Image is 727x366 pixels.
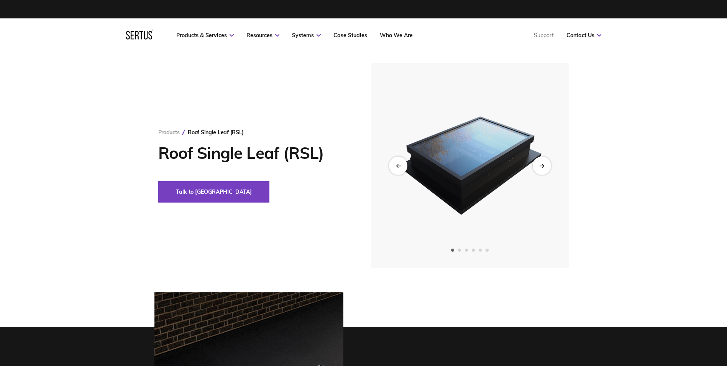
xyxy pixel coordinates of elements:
span: Go to slide 3 [465,249,468,252]
a: Contact Us [566,32,601,39]
h1: Roof Single Leaf (RSL) [158,143,348,163]
span: Go to slide 2 [458,249,461,252]
a: Resources [246,32,279,39]
a: Support [534,32,554,39]
span: Go to slide 4 [472,249,475,252]
span: Go to slide 6 [486,249,489,252]
a: Systems [292,32,321,39]
a: Case Studies [333,32,367,39]
div: Next slide [533,157,551,175]
a: Products & Services [176,32,234,39]
span: Go to slide 5 [479,249,482,252]
a: Who We Are [380,32,413,39]
a: Products [158,129,180,136]
button: Talk to [GEOGRAPHIC_DATA] [158,181,269,203]
div: Previous slide [389,157,407,175]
